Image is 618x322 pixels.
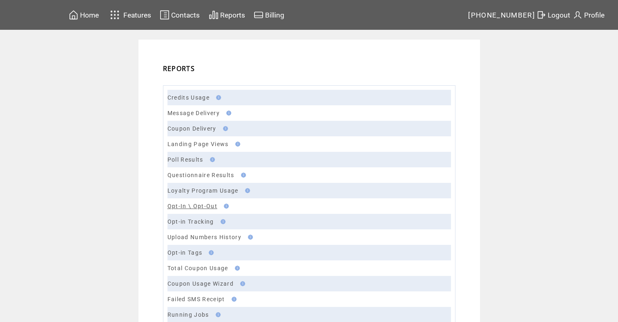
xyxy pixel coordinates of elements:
[167,187,239,194] a: Loyalty Program Usage
[167,141,229,147] a: Landing Page Views
[160,10,170,20] img: contacts.svg
[167,172,234,178] a: Questionnaire Results
[69,10,78,20] img: home.svg
[573,10,582,20] img: profile.svg
[468,11,535,19] span: [PHONE_NUMBER]
[163,64,195,73] span: REPORTS
[167,125,216,132] a: Coupon Delivery
[123,11,151,19] span: Features
[158,9,201,21] a: Contacts
[232,266,240,271] img: help.gif
[167,110,220,116] a: Message Delivery
[167,94,210,101] a: Credits Usage
[167,156,203,163] a: Poll Results
[167,296,225,302] a: Failed SMS Receipt
[167,218,214,225] a: Opt-in Tracking
[171,11,200,19] span: Contacts
[245,235,253,240] img: help.gif
[67,9,100,21] a: Home
[571,9,606,21] a: Profile
[167,249,203,256] a: Opt-in Tags
[80,11,99,19] span: Home
[220,11,245,19] span: Reports
[206,250,214,255] img: help.gif
[229,297,236,302] img: help.gif
[213,312,221,317] img: help.gif
[107,7,153,23] a: Features
[584,11,605,19] span: Profile
[167,203,217,209] a: Opt-In \ Opt-Out
[233,142,240,147] img: help.gif
[252,9,286,21] a: Billing
[239,173,246,178] img: help.gif
[265,11,284,19] span: Billing
[243,188,250,193] img: help.gif
[214,95,221,100] img: help.gif
[167,311,209,318] a: Running Jobs
[218,219,225,224] img: help.gif
[167,280,234,287] a: Coupon Usage Wizard
[238,281,245,286] img: help.gif
[108,8,122,22] img: features.svg
[221,126,228,131] img: help.gif
[535,9,571,21] a: Logout
[167,234,241,240] a: Upload Numbers History
[221,204,229,209] img: help.gif
[536,10,546,20] img: exit.svg
[254,10,263,20] img: creidtcard.svg
[209,10,219,20] img: chart.svg
[207,157,215,162] img: help.gif
[167,265,228,271] a: Total Coupon Usage
[548,11,570,19] span: Logout
[224,111,231,115] img: help.gif
[207,9,246,21] a: Reports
